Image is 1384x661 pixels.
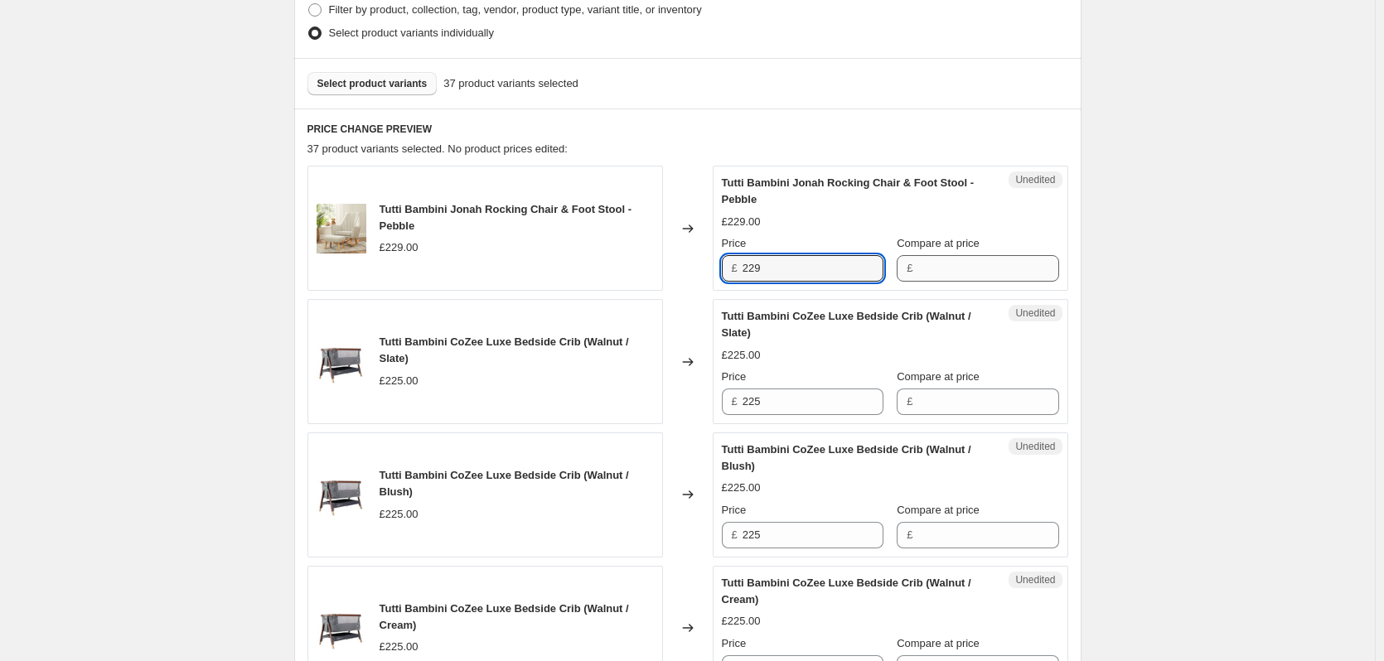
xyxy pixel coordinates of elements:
span: £ [732,528,738,541]
span: £ [732,262,738,274]
div: £229.00 [722,214,761,230]
h6: PRICE CHANGE PREVIEW [307,123,1068,136]
span: Tutti Bambini CoZee Luxe Bedside Crib (Walnut / Cream) [722,577,971,606]
img: tutti-bambini-cozee-luxe-bedside-crib-furniture-2112086581-1_80x.jpg [317,603,366,653]
span: Unedited [1015,440,1055,453]
span: Filter by product, collection, tag, vendor, product type, variant title, or inventory [329,3,702,16]
span: Compare at price [897,637,980,649]
span: Compare at price [897,237,980,249]
span: 37 product variants selected. No product prices edited: [307,142,568,155]
span: Price [722,504,747,516]
span: Select product variants individually [329,27,494,39]
span: Compare at price [897,504,980,516]
div: £225.00 [380,373,419,389]
button: Select product variants [307,72,438,95]
img: tutti-bambini-cozee-luxe-bedside-crib-furniture-2112086581-1_80x.jpg [317,470,366,519]
div: £225.00 [380,506,419,523]
span: Unedited [1015,573,1055,586]
span: £ [907,528,912,541]
span: Price [722,370,747,383]
span: Tutti Bambini CoZee Luxe Bedside Crib (Walnut / Slate) [722,310,971,339]
div: £225.00 [722,613,761,630]
div: £225.00 [722,480,761,496]
div: £225.00 [722,347,761,364]
span: Compare at price [897,370,980,383]
span: Tutti Bambini Jonah Rocking Chair & Foot Stool - Pebble [722,176,975,205]
span: Tutti Bambini CoZee Luxe Bedside Crib (Walnut / Cream) [380,602,629,631]
img: TuttiBambiniJonahRockingChair_FootStool-Pebble1_80x.jpg [317,204,366,253]
span: £ [907,395,912,408]
span: Tutti Bambini CoZee Luxe Bedside Crib (Walnut / Slate) [380,335,629,364]
span: £ [907,262,912,274]
span: Select product variants [317,77,428,90]
div: £225.00 [380,639,419,655]
span: 37 product variants selected [443,75,578,92]
div: £229.00 [380,239,419,256]
span: Price [722,637,747,649]
span: Tutti Bambini Jonah Rocking Chair & Foot Stool - Pebble [380,203,632,232]
span: Tutti Bambini CoZee Luxe Bedside Crib (Walnut / Blush) [722,443,971,472]
img: tutti-bambini-cozee-luxe-bedside-crib-furniture-2112086581-1_80x.jpg [317,337,366,387]
span: Price [722,237,747,249]
span: £ [732,395,738,408]
span: Tutti Bambini CoZee Luxe Bedside Crib (Walnut / Blush) [380,469,629,498]
span: Unedited [1015,173,1055,186]
span: Unedited [1015,306,1055,320]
